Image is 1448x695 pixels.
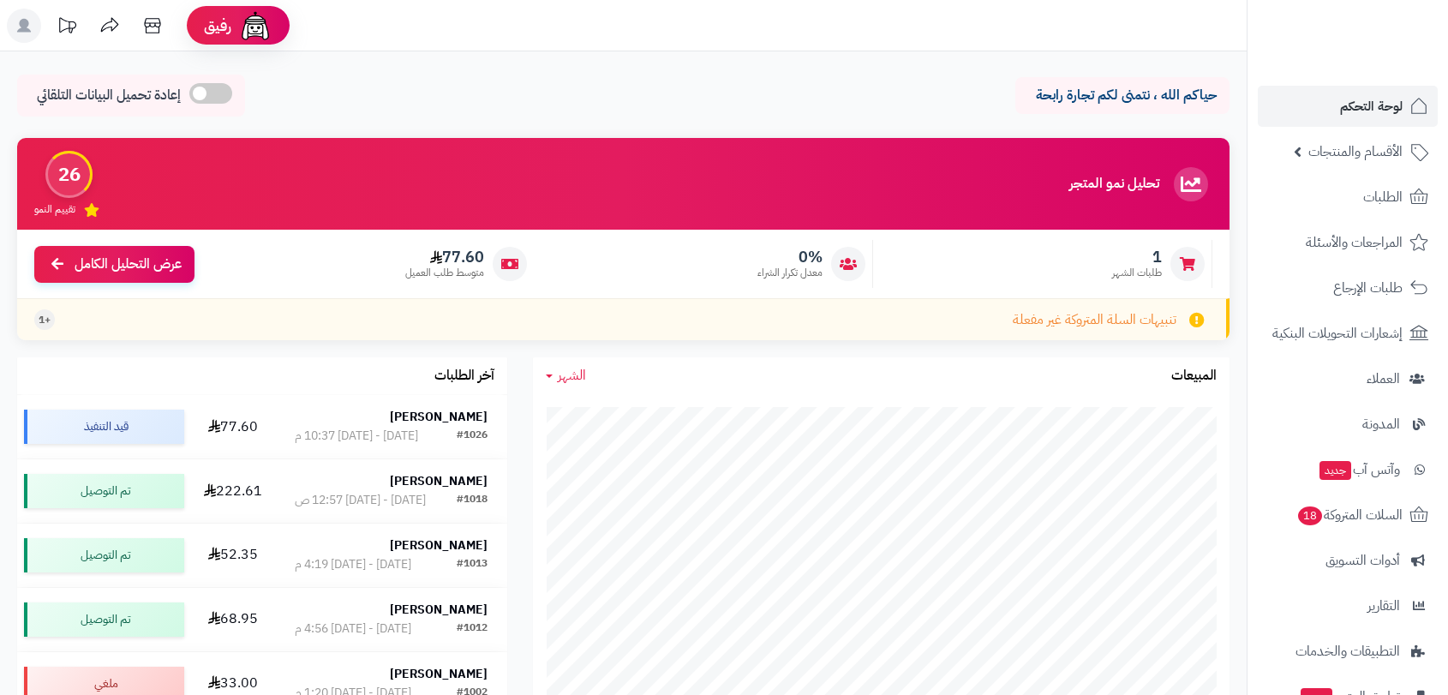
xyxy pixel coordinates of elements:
strong: [PERSON_NAME] [390,601,488,619]
a: عرض التحليل الكامل [34,246,194,283]
img: logo-2.png [1331,48,1432,84]
a: أدوات التسويق [1258,540,1438,581]
strong: [PERSON_NAME] [390,408,488,426]
span: +1 [39,313,51,327]
h3: المبيعات [1171,368,1217,384]
div: [DATE] - [DATE] 4:19 م [295,556,411,573]
div: [DATE] - [DATE] 4:56 م [295,620,411,638]
a: السلات المتروكة18 [1258,494,1438,536]
strong: [PERSON_NAME] [390,536,488,554]
div: #1026 [457,428,488,445]
span: طلبات الإرجاع [1333,276,1403,300]
td: 77.60 [191,395,274,458]
img: ai-face.png [238,9,272,43]
span: 77.60 [405,248,484,267]
a: الشهر [546,366,586,386]
span: طلبات الشهر [1112,266,1162,280]
span: جديد [1319,461,1351,480]
a: وآتس آبجديد [1258,449,1438,490]
a: الطلبات [1258,177,1438,218]
span: الشهر [558,365,586,386]
span: الطلبات [1363,185,1403,209]
h3: آخر الطلبات [434,368,494,384]
span: إشعارات التحويلات البنكية [1272,321,1403,345]
span: عرض التحليل الكامل [75,255,182,274]
a: العملاء [1258,358,1438,399]
span: المراجعات والأسئلة [1306,231,1403,255]
strong: [PERSON_NAME] [390,472,488,490]
a: طلبات الإرجاع [1258,267,1438,309]
a: المدونة [1258,404,1438,445]
div: تم التوصيل [24,474,184,508]
div: #1013 [457,556,488,573]
span: تقييم النمو [34,202,75,217]
h3: تحليل نمو المتجر [1069,177,1159,192]
a: تحديثات المنصة [45,9,88,47]
a: إشعارات التحويلات البنكية [1258,313,1438,354]
span: معدل تكرار الشراء [757,266,823,280]
a: لوحة التحكم [1258,86,1438,127]
div: #1018 [457,492,488,509]
td: 52.35 [191,524,274,587]
span: الأقسام والمنتجات [1308,140,1403,164]
span: لوحة التحكم [1340,94,1403,118]
span: أدوات التسويق [1325,548,1400,572]
span: إعادة تحميل البيانات التلقائي [37,86,181,105]
span: 1 [1112,248,1162,267]
span: رفيق [204,15,231,36]
span: متوسط طلب العميل [405,266,484,280]
span: وآتس آب [1318,458,1400,482]
td: 68.95 [191,588,274,651]
span: 18 [1298,506,1322,525]
a: المراجعات والأسئلة [1258,222,1438,263]
span: تنبيهات السلة المتروكة غير مفعلة [1013,310,1176,330]
div: #1012 [457,620,488,638]
div: تم التوصيل [24,602,184,637]
span: المدونة [1362,412,1400,436]
span: التقارير [1367,594,1400,618]
p: حياكم الله ، نتمنى لكم تجارة رابحة [1028,86,1217,105]
a: التطبيقات والخدمات [1258,631,1438,672]
span: السلات المتروكة [1296,503,1403,527]
span: التطبيقات والخدمات [1295,639,1400,663]
span: 0% [757,248,823,267]
td: 222.61 [191,459,274,523]
strong: [PERSON_NAME] [390,665,488,683]
span: العملاء [1367,367,1400,391]
div: [DATE] - [DATE] 12:57 ص [295,492,426,509]
a: التقارير [1258,585,1438,626]
div: [DATE] - [DATE] 10:37 م [295,428,418,445]
div: تم التوصيل [24,538,184,572]
div: قيد التنفيذ [24,410,184,444]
